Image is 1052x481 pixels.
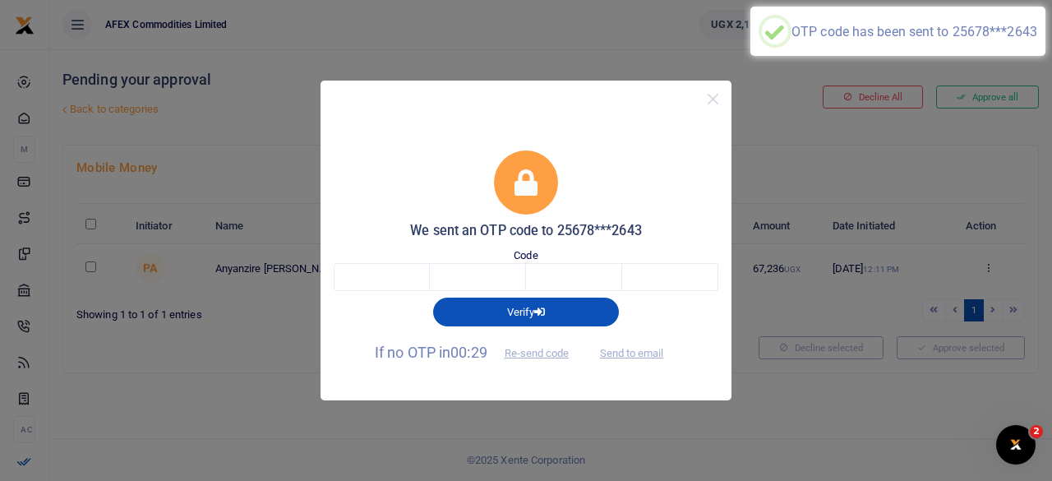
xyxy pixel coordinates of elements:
[450,344,487,361] span: 00:29
[791,24,1037,39] div: OTP code has been sent to 25678***2643
[996,425,1036,465] iframe: Intercom live chat
[701,87,725,111] button: Close
[433,298,619,326] button: Verify
[375,344,583,361] span: If no OTP in
[514,247,538,264] label: Code
[1030,425,1043,438] span: 2
[334,223,718,239] h5: We sent an OTP code to 25678***2643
